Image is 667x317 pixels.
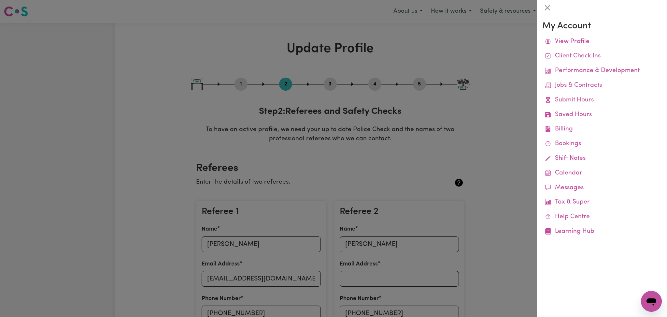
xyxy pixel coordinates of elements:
[641,291,662,312] iframe: Button to launch messaging window
[542,108,662,122] a: Saved Hours
[542,224,662,239] a: Learning Hub
[542,151,662,166] a: Shift Notes
[542,122,662,137] a: Billing
[542,64,662,78] a: Performance & Development
[542,166,662,181] a: Calendar
[542,137,662,151] a: Bookings
[542,21,662,32] h3: My Account
[542,93,662,108] a: Submit Hours
[542,3,553,13] button: Close
[542,210,662,224] a: Help Centre
[542,195,662,210] a: Tax & Super
[542,49,662,64] a: Client Check Ins
[542,78,662,93] a: Jobs & Contracts
[542,35,662,49] a: View Profile
[542,181,662,195] a: Messages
